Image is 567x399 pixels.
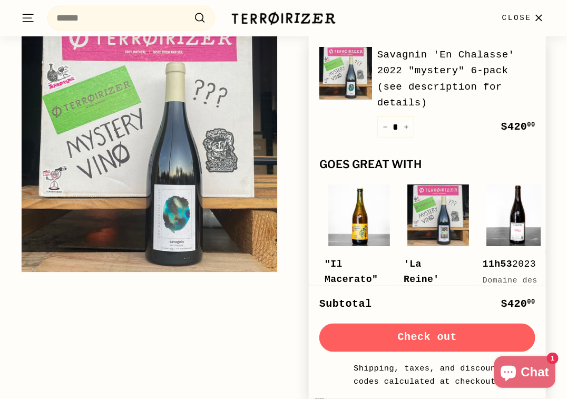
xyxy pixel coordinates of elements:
div: Goes great with [319,159,535,171]
div: $420 [501,296,535,313]
a: "Il Macerato" Orange Ancestrale2022Folicello [325,181,393,378]
span: Close [502,12,532,24]
div: 2023 [483,257,541,272]
b: "Il Macerato" Orange Ancestrale [325,259,378,330]
button: Check out [319,324,535,352]
button: Increase item quantity by one [398,116,414,138]
div: Subtotal [319,296,372,313]
button: Close [496,3,552,34]
img: Savagnin 'En Chalasse' 2022 "mystery" 6-pack (see description for details) [319,47,372,100]
a: 11h532023Domaine des Grottes [483,181,551,330]
button: Reduce item quantity by one [377,116,393,138]
b: 11h53 [483,259,512,269]
div: 2022 [325,257,383,333]
sup: 00 [527,121,535,129]
span: $420 [501,121,535,133]
inbox-online-store-chat: Shopify online store chat [491,356,559,391]
sup: 00 [527,299,535,306]
small: Shipping, taxes, and discount codes calculated at checkout. [351,363,504,388]
a: Savagnin 'En Chalasse' 2022 "mystery" 6-pack (see description for details) [377,47,535,111]
div: Domaine des Grottes [483,275,541,300]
